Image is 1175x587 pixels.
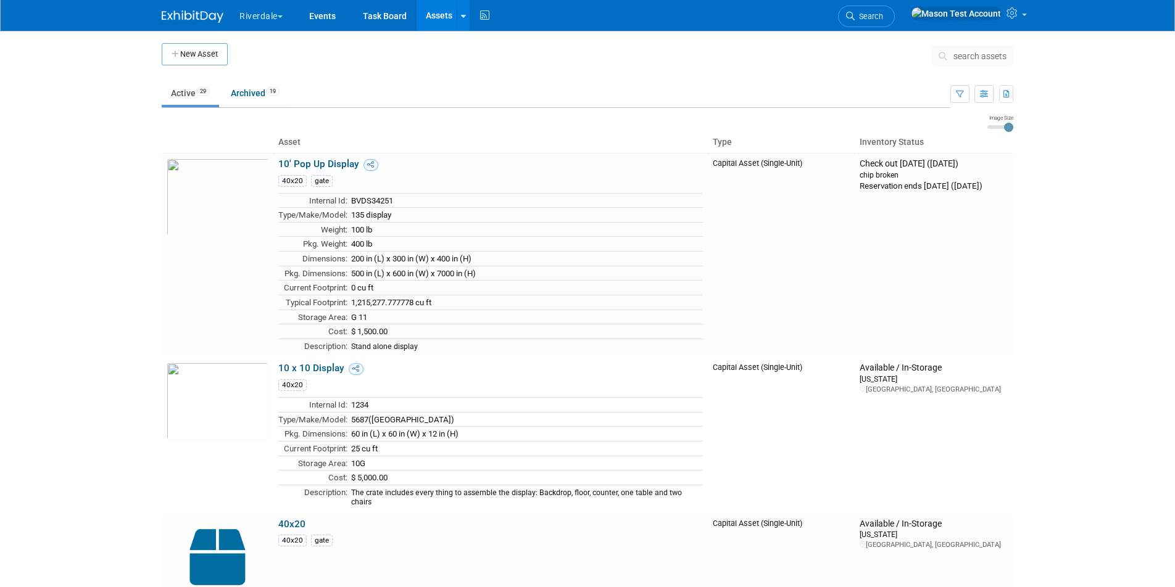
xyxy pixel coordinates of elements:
[311,175,333,187] div: gate
[855,12,883,21] span: Search
[278,339,347,353] td: Description:
[351,225,372,234] span: 100 lb
[351,429,459,438] span: 60 in (L) x 60 in (W) x 12 in (H)
[347,398,703,413] td: 1234
[298,459,347,468] span: Storage Area:
[278,398,347,413] td: Internal Id:
[278,208,347,223] td: Type/Make/Model:
[838,6,895,27] a: Search
[278,427,347,441] td: Pkg. Dimensions:
[278,412,347,427] td: Type/Make/Model:
[278,266,347,281] td: Pkg. Dimensions:
[278,519,305,530] a: 40x20
[911,7,1002,20] img: Mason Test Account
[347,208,703,223] td: 135 display
[273,132,708,153] th: Asset
[347,295,703,310] td: 1,215,277.777778 cu ft
[347,470,703,485] td: $ 5,000.00
[351,254,471,263] span: 200 in (L) x 300 in (W) x 400 in (H)
[222,81,289,105] a: Archived19
[347,456,703,470] td: 10G
[162,81,219,105] a: Active29
[347,441,703,456] td: 25 cu ft
[278,324,347,339] td: Cost:
[278,222,347,237] td: Weight:
[351,269,476,278] span: 500 in (L) x 600 in (W) x 7000 in (H)
[932,46,1013,66] button: search assets
[351,488,703,507] div: The crate includes every thing to assemble the display: Backdrop, floor, counter, one table and t...
[278,379,307,391] div: 40x20
[278,485,347,508] td: Description:
[278,158,359,170] a: 10' Pop Up Display
[278,441,347,456] td: Current Footprint:
[860,170,1008,180] div: chip broken
[860,529,1008,540] div: [US_STATE]
[278,363,344,374] a: 10 x 10 Display
[347,412,703,427] td: 5687([GEOGRAPHIC_DATA])
[311,535,333,546] div: gate
[860,180,1008,192] div: Reservation ends [DATE] ([DATE])
[347,193,703,208] td: BVDS34251
[278,237,347,252] td: Pkg. Weight:
[347,324,703,339] td: $ 1,500.00
[860,158,1008,170] div: Check out [DATE] ([DATE])
[347,281,703,295] td: 0 cu ft
[278,193,347,208] td: Internal Id:
[860,363,1008,374] div: Available / In-Storage
[298,313,347,322] span: Storage Area:
[860,540,1008,549] div: [GEOGRAPHIC_DATA], [GEOGRAPHIC_DATA]
[860,519,1008,530] div: Available / In-Storage
[347,310,703,324] td: G 11
[266,87,280,96] span: 19
[278,535,307,546] div: 40x20
[278,175,307,187] div: 40x20
[196,87,210,96] span: 29
[162,10,223,23] img: ExhibitDay
[162,43,228,65] button: New Asset
[987,114,1013,121] div: Image Size
[278,470,347,485] td: Cost:
[860,385,1008,394] div: [GEOGRAPHIC_DATA], [GEOGRAPHIC_DATA]
[860,374,1008,384] div: [US_STATE]
[278,281,347,295] td: Current Footprint:
[708,358,855,513] td: Capital Asset (Single-Unit)
[278,252,347,266] td: Dimensions:
[278,295,347,310] td: Typical Footprint:
[953,51,1007,61] span: search assets
[708,153,855,358] td: Capital Asset (Single-Unit)
[708,132,855,153] th: Type
[351,342,703,351] div: Stand alone display
[351,239,372,248] span: 400 lb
